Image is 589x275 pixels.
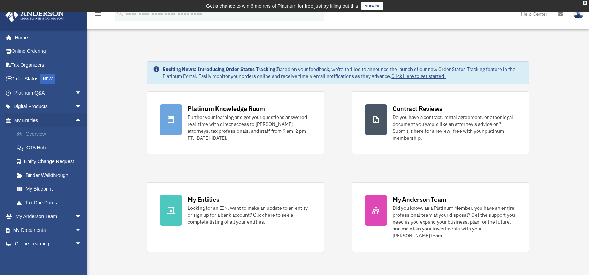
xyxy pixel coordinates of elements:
[5,31,89,45] a: Home
[5,237,92,251] a: Online Learningarrow_drop_down
[75,86,89,100] span: arrow_drop_down
[3,8,66,22] img: Anderson Advisors Platinum Portal
[583,1,587,5] div: close
[163,66,277,72] strong: Exciting News: Introducing Order Status Tracking!
[188,104,265,113] div: Platinum Knowledge Room
[75,210,89,224] span: arrow_drop_down
[147,182,324,252] a: My Entities Looking for an EIN, want to make an update to an entity, or sign up for a bank accoun...
[5,223,92,237] a: My Documentsarrow_drop_down
[40,74,55,84] div: NEW
[10,141,92,155] a: CTA Hub
[10,196,92,210] a: Tax Due Dates
[75,223,89,237] span: arrow_drop_down
[147,91,324,154] a: Platinum Knowledge Room Further your learning and get your questions answered real-time with dire...
[188,114,311,141] div: Further your learning and get your questions answered real-time with direct access to [PERSON_NAM...
[94,10,102,18] i: menu
[352,182,529,252] a: My Anderson Team Did you know, as a Platinum Member, you have an entire professional team at your...
[573,9,584,19] img: User Pic
[393,195,446,204] div: My Anderson Team
[5,86,92,100] a: Platinum Q&Aarrow_drop_down
[5,72,92,86] a: Order StatusNEW
[10,127,92,141] a: Overview
[5,100,92,114] a: Digital Productsarrow_drop_down
[5,251,92,265] a: Billingarrow_drop_down
[116,9,124,17] i: search
[393,114,516,141] div: Do you have a contract, rental agreement, or other legal document you would like an attorney's ad...
[188,195,219,204] div: My Entities
[391,73,446,79] a: Click Here to get started!
[352,91,529,154] a: Contract Reviews Do you have a contract, rental agreement, or other legal document you would like...
[75,100,89,114] span: arrow_drop_down
[206,2,358,10] div: Get a chance to win 6 months of Platinum for free just by filling out this
[5,210,92,224] a: My Anderson Teamarrow_drop_down
[5,45,92,58] a: Online Ordering
[75,237,89,251] span: arrow_drop_down
[5,113,92,127] a: My Entitiesarrow_drop_up
[75,113,89,128] span: arrow_drop_up
[10,182,92,196] a: My Blueprint
[361,2,383,10] a: survey
[5,58,92,72] a: Tax Organizers
[188,204,311,225] div: Looking for an EIN, want to make an update to an entity, or sign up for a bank account? Click her...
[10,155,92,169] a: Entity Change Request
[10,168,92,182] a: Binder Walkthrough
[393,204,516,239] div: Did you know, as a Platinum Member, you have an entire professional team at your disposal? Get th...
[163,66,523,80] div: Based on your feedback, we're thrilled to announce the launch of our new Order Status Tracking fe...
[94,12,102,18] a: menu
[75,251,89,265] span: arrow_drop_down
[393,104,442,113] div: Contract Reviews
